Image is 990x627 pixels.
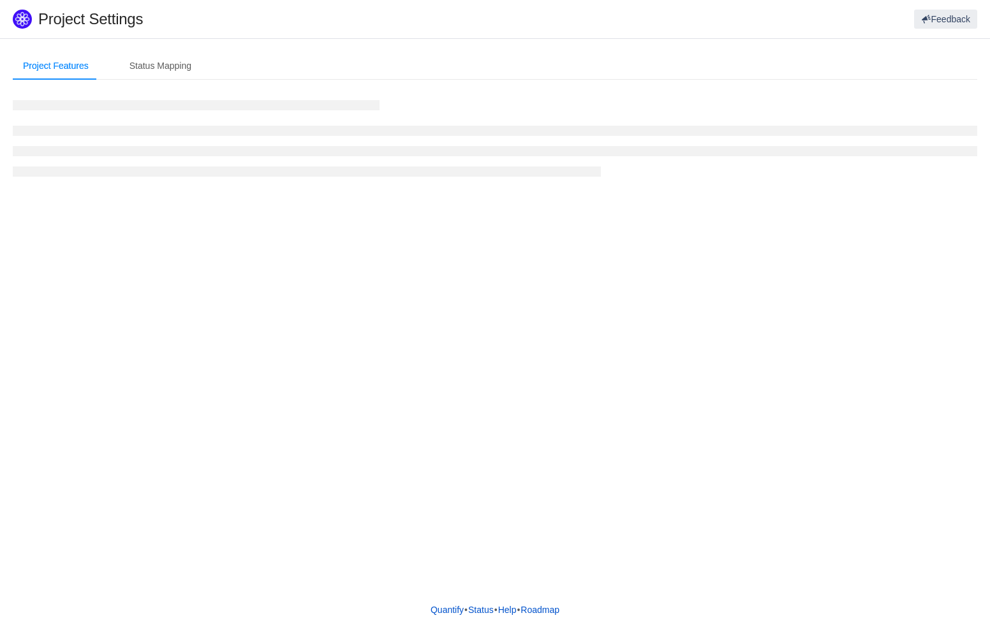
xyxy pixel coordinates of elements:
a: Roadmap [520,600,560,619]
span: • [494,605,498,615]
a: Help [498,600,517,619]
div: Status Mapping [119,52,202,80]
img: Quantify [13,10,32,29]
span: • [517,605,520,615]
span: • [464,605,468,615]
a: Quantify [430,600,464,619]
button: Feedback [914,10,977,29]
h1: Project Settings [38,10,593,29]
a: Status [468,600,494,619]
div: Project Features [13,52,99,80]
